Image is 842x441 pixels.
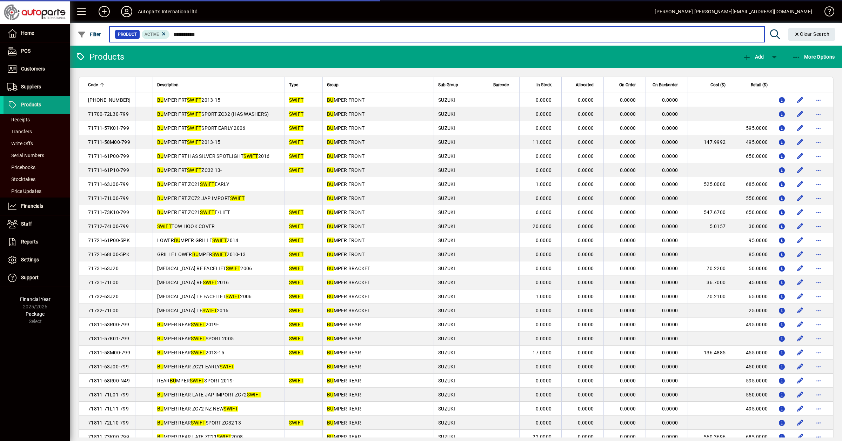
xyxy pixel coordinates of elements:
em: SWIFT [289,223,303,229]
em: BU [157,209,164,215]
span: MPER FRT ZC32 13- [157,167,222,173]
span: Description [157,81,179,89]
em: BU [327,97,334,103]
button: More options [813,291,824,302]
button: Edit [795,403,806,414]
em: BU [327,209,334,215]
button: More options [813,319,824,330]
span: Staff [21,221,32,227]
span: MPER FRONT [327,111,365,117]
span: 0.0000 [620,153,636,159]
span: 71711-57K01-799 [88,125,129,131]
span: Support [21,275,39,280]
button: More options [813,333,824,344]
em: SWIFT [157,223,172,229]
em: SWIFT [203,280,217,285]
span: [MEDICAL_DATA] RF 2016 [157,280,229,285]
button: Edit [795,151,806,162]
button: Edit [795,375,806,386]
em: SWIFT [289,252,303,257]
span: 0.0000 [662,238,678,243]
button: More options [813,347,824,358]
td: 547.6700 [688,205,730,219]
span: MPER FRT ZC72 JAP IMPORT [157,195,245,201]
span: Active [145,32,159,37]
span: MPER FRONT [327,153,365,159]
button: Add [741,51,766,63]
div: Description [157,81,280,89]
span: Pricebooks [7,165,35,170]
em: BU [157,195,164,201]
span: In Stock [536,81,552,89]
span: 0.0000 [578,181,594,187]
span: 0.0000 [578,266,594,271]
td: 525.0000 [688,177,730,191]
span: Stocktakes [7,176,35,182]
em: BU [327,223,334,229]
span: SUZUKI [438,111,455,117]
span: 0.0000 [536,111,552,117]
button: Edit [795,361,806,372]
div: Group [327,81,429,89]
em: SWIFT [289,97,303,103]
td: 147.9992 [688,135,730,149]
em: SWIFT [289,153,303,159]
em: SWIFT [289,167,303,173]
td: 495.0000 [730,135,772,149]
span: 0.0000 [620,266,636,271]
span: SUZUKI [438,181,455,187]
span: 0.0000 [578,252,594,257]
span: On Backorder [653,81,678,89]
a: Customers [4,60,70,78]
button: More options [813,305,824,316]
button: Edit [795,389,806,400]
a: Write Offs [4,138,70,149]
span: 71700-72L30-799 [88,111,129,117]
div: Products [75,51,124,62]
span: 0.0000 [578,125,594,131]
span: 71712-74L00-799 [88,223,129,229]
em: BU [327,195,334,201]
span: 71711-71L00-799 [88,195,129,201]
em: BU [327,238,334,243]
em: BU [327,125,334,131]
button: More Options [790,51,837,63]
em: SWIFT [200,209,214,215]
span: MPER BRACKET [327,280,370,285]
td: 36.7000 [688,275,730,289]
a: Stocktakes [4,173,70,185]
span: 0.0000 [662,125,678,131]
td: 650.0000 [730,149,772,163]
span: Settings [21,257,39,262]
span: 0.0000 [578,139,594,145]
span: 0.0000 [620,139,636,145]
a: Serial Numbers [4,149,70,161]
em: BU [327,280,334,285]
span: On Order [619,81,636,89]
button: Edit [795,277,806,288]
div: On Backorder [650,81,684,89]
span: 0.0000 [662,223,678,229]
span: 0.0000 [536,195,552,201]
button: More options [813,361,824,372]
span: 11.0000 [533,139,552,145]
span: Suppliers [21,84,41,89]
span: Sub Group [438,81,458,89]
button: Clear [788,28,835,41]
em: BU [174,238,181,243]
em: SWIFT [226,266,240,271]
span: Write Offs [7,141,33,146]
span: SUZUKI [438,139,455,145]
span: 0.0000 [536,97,552,103]
button: More options [813,235,824,246]
span: 71711-73K10-799 [88,209,129,215]
span: Clear Search [794,31,830,37]
button: More options [813,249,824,260]
a: Financials [4,198,70,215]
em: SWIFT [187,111,201,117]
em: BU [157,111,164,117]
span: 0.0000 [620,195,636,201]
em: SWIFT [289,209,303,215]
span: MPER FRONT [327,252,365,257]
span: 0.0000 [662,252,678,257]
